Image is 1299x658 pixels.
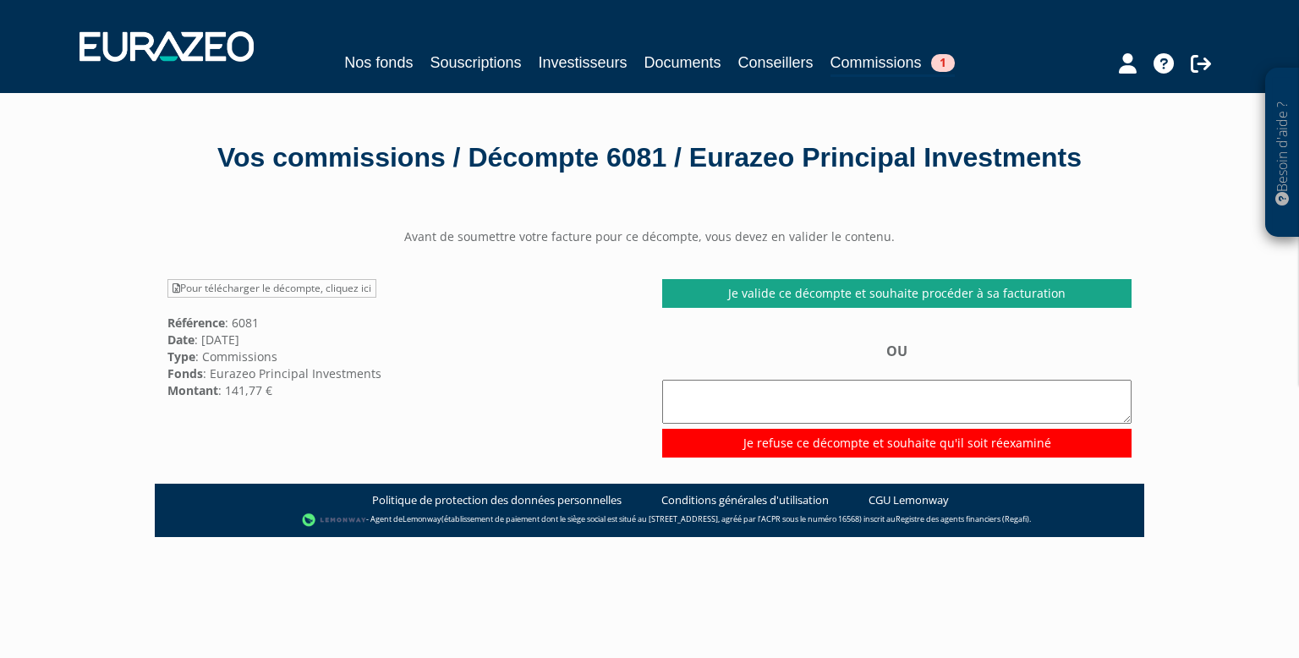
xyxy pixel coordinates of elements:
img: 1732889491-logotype_eurazeo_blanc_rvb.png [79,31,254,62]
input: Je refuse ce décompte et souhaite qu'il soit réexaminé [662,429,1132,458]
p: Besoin d'aide ? [1273,77,1292,229]
center: Avant de soumettre votre facture pour ce décompte, vous devez en valider le contenu. [155,228,1144,245]
a: Registre des agents financiers (Regafi) [896,513,1029,524]
a: Conditions générales d'utilisation [661,492,829,508]
a: Souscriptions [430,51,521,74]
a: Politique de protection des données personnelles [372,492,622,508]
strong: Type [167,348,195,365]
a: Lemonway [403,513,441,524]
a: Investisseurs [538,51,627,74]
a: Commissions1 [830,51,955,77]
div: - Agent de (établissement de paiement dont le siège social est situé au [STREET_ADDRESS], agréé p... [172,512,1127,529]
div: Vos commissions / Décompte 6081 / Eurazeo Principal Investments [167,139,1132,178]
a: Conseillers [738,51,814,74]
a: Documents [644,51,721,74]
div: OU [662,342,1132,458]
a: Je valide ce décompte et souhaite procéder à sa facturation [662,279,1132,308]
a: CGU Lemonway [869,492,949,508]
img: logo-lemonway.png [302,512,367,529]
strong: Fonds [167,365,203,381]
span: 1 [931,54,955,72]
a: Nos fonds [344,51,413,74]
a: Pour télécharger le décompte, cliquez ici [167,279,376,298]
div: : 6081 : [DATE] : Commissions : Eurazeo Principal Investments : 141,77 € [155,279,649,399]
strong: Date [167,332,195,348]
strong: Montant [167,382,218,398]
strong: Référence [167,315,225,331]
